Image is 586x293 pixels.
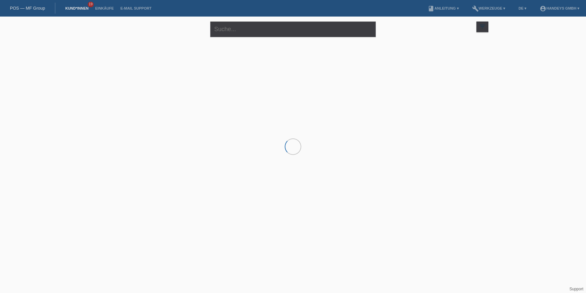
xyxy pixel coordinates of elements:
a: bookAnleitung ▾ [424,6,462,10]
span: 19 [88,2,94,7]
a: Einkäufe [92,6,117,10]
i: filter_list [479,23,486,30]
input: Suche... [210,22,376,37]
a: E-Mail Support [117,6,155,10]
a: account_circleHandeys GmbH ▾ [536,6,583,10]
a: Support [569,287,583,291]
a: POS — MF Group [10,6,45,11]
a: DE ▾ [515,6,530,10]
i: build [472,5,479,12]
a: buildWerkzeuge ▾ [469,6,509,10]
i: book [428,5,434,12]
i: account_circle [540,5,546,12]
a: Kund*innen [62,6,92,10]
